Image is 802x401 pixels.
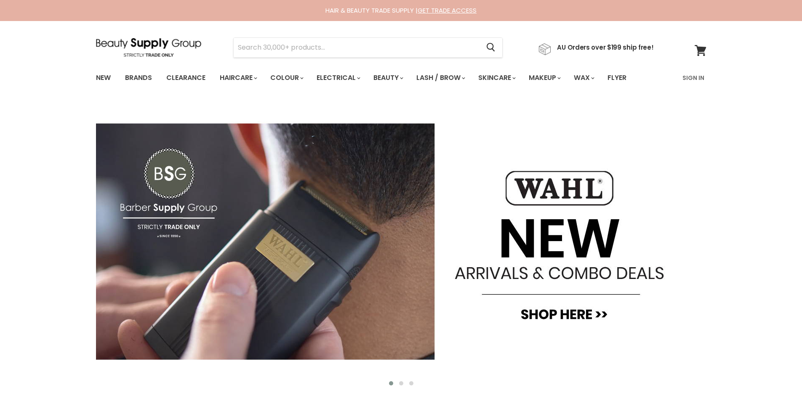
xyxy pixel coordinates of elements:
[213,69,262,87] a: Haircare
[90,69,117,87] a: New
[410,69,470,87] a: Lash / Brow
[234,38,480,57] input: Search
[85,66,717,90] nav: Main
[367,69,408,87] a: Beauty
[310,69,365,87] a: Electrical
[480,38,502,57] button: Search
[90,66,655,90] ul: Main menu
[85,6,717,15] div: HAIR & BEAUTY TRADE SUPPLY |
[264,69,309,87] a: Colour
[760,361,794,393] iframe: Gorgias live chat messenger
[677,69,709,87] a: Sign In
[418,6,477,15] a: GET TRADE ACCESS
[522,69,566,87] a: Makeup
[119,69,158,87] a: Brands
[472,69,521,87] a: Skincare
[601,69,633,87] a: Flyer
[233,37,503,58] form: Product
[568,69,600,87] a: Wax
[160,69,212,87] a: Clearance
